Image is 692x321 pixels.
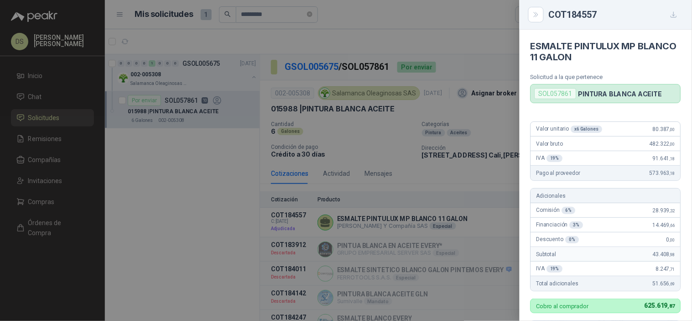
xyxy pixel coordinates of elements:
[670,142,675,147] span: ,00
[535,88,577,99] div: SOL057861
[670,237,675,242] span: ,00
[578,90,662,98] p: PINTURA BLANCA ACEITE
[670,208,675,213] span: ,32
[667,237,675,243] span: 0
[653,126,675,132] span: 80.387
[650,141,675,147] span: 482.322
[670,156,675,161] span: ,18
[536,126,603,133] span: Valor unitario
[547,265,563,273] div: 19 %
[668,303,675,309] span: ,87
[547,155,563,162] div: 19 %
[653,155,675,162] span: 91.641
[670,281,675,286] span: ,69
[536,155,563,162] span: IVA
[536,221,583,229] span: Financiación
[536,251,557,258] span: Subtotal
[562,207,576,214] div: 6 %
[536,236,579,243] span: Descuento
[531,41,681,63] h4: ESMALTE PINTULUX MP BLANCO 11 GALON
[653,251,675,258] span: 43.408
[670,267,675,272] span: ,71
[650,170,675,176] span: 573.963
[531,189,681,203] div: Adicionales
[570,221,583,229] div: 3 %
[653,222,675,228] span: 14.469
[656,266,675,272] span: 8.247
[571,126,603,133] div: x 6 Galones
[653,207,675,214] span: 28.939
[549,7,681,22] div: COT184557
[645,302,675,309] span: 625.619
[531,276,681,291] div: Total adicionales
[670,252,675,257] span: ,98
[670,223,675,228] span: ,66
[536,141,563,147] span: Valor bruto
[536,207,576,214] span: Comisión
[536,170,581,176] span: Pago al proveedor
[531,74,681,80] p: Solicitud a la que pertenece
[531,9,541,20] button: Close
[536,303,589,309] p: Cobro al comprador
[536,265,563,273] span: IVA
[670,171,675,176] span: ,18
[653,280,675,287] span: 51.656
[670,127,675,132] span: ,00
[566,236,579,243] div: 0 %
